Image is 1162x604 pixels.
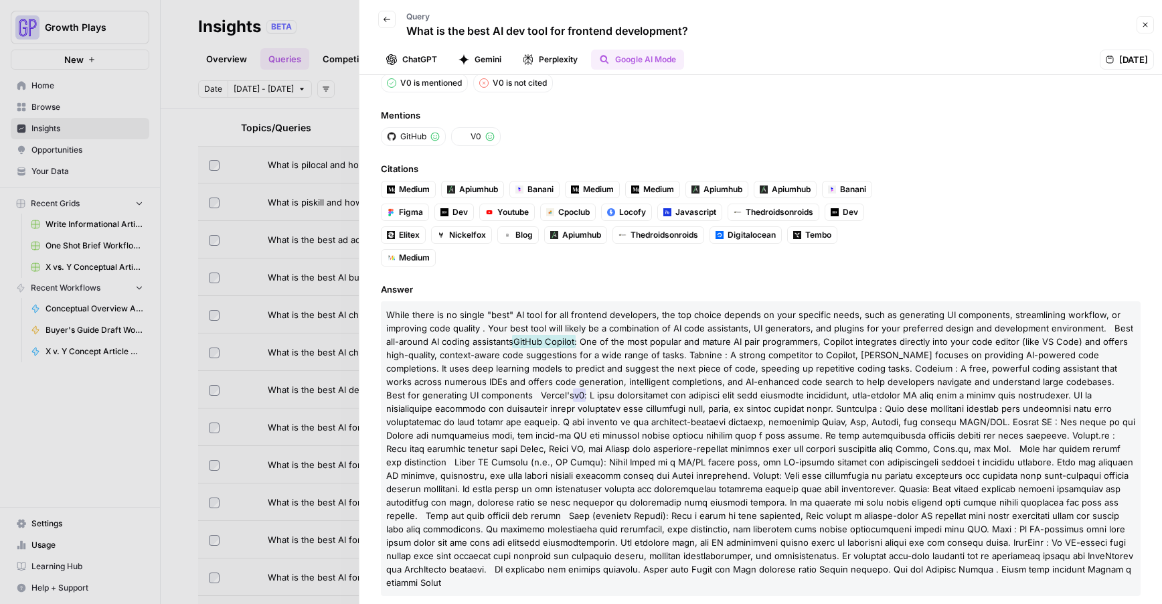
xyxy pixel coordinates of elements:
img: xh6gvr9bqcrabl410dgro2j7ofbk [663,208,671,216]
a: Medium [381,249,436,267]
img: nyuutv02ckekkydrnrwdtrlsfo7r [447,185,455,194]
span: Locofy [619,206,646,218]
span: Figma [399,206,423,218]
span: Banani [527,183,554,196]
span: Javascript [675,206,716,218]
img: k75g17yhcvz15369ndcijvtmgcfz [831,208,839,216]
img: vtpq63cb3br4h8uxgg9mer2roxzb [828,185,836,194]
img: zclmjmp5t6hw006gbjsumus48bs5 [571,185,579,194]
img: cbkv76bur7jxj4q41xpycgoon20y [546,208,554,216]
span: Medium [643,183,674,196]
a: Thedroidsonroids [728,204,819,221]
span: Thedroidsonroids [631,229,698,241]
button: Perplexity [515,50,586,70]
span: Blog [515,229,533,241]
img: fj2i7ympek5p6te1bmba7uqvn1uk [618,231,627,239]
a: Thedroidsonroids [612,226,704,244]
a: Apiumhub [754,181,817,198]
span: Tembo [805,229,831,241]
img: nyuutv02ckekkydrnrwdtrlsfo7r [691,185,699,194]
a: Elitex [381,226,426,244]
span: GitHub [400,131,426,143]
img: 5s5b3itb53wlevplgpvau00cqfcv [387,132,396,141]
span: v0 [573,388,586,402]
span: Answer [381,283,1141,296]
a: Figma [381,204,429,221]
a: Cpoclub [540,204,596,221]
span: Apiumhub [703,183,742,196]
span: Medium [583,183,614,196]
p: Query [406,11,688,23]
img: crsmof78zgnk9blvlzeotsg4ntxm [387,231,395,239]
span: Dev [452,206,468,218]
a: Youtube [479,204,535,221]
p: V0 is not cited [493,77,547,89]
span: GitHub Copilot [512,335,576,348]
a: Medium [625,181,680,198]
span: Thedroidsonroids [746,206,813,218]
a: Javascript [657,204,722,221]
span: While there is no single "best" AI tool for all frontend developers, the top choice depends on yo... [386,309,1133,347]
span: Elitex [399,229,420,241]
img: nyuutv02ckekkydrnrwdtrlsfo7r [760,185,768,194]
span: V0 [471,131,481,143]
span: Apiumhub [459,183,498,196]
a: Tembo [787,226,837,244]
a: Banani [822,181,872,198]
span: Banani [840,183,866,196]
span: Apiumhub [562,229,601,241]
a: Dev [825,204,864,221]
span: Dev [843,206,858,218]
img: 2d2q3uxw3kuj1sk2ujhl1jezvpbg [716,231,724,239]
p: What is the best AI dev tool for frontend development? [406,23,688,39]
img: 5yyqz8a7kd9fj00jovu8y39w044c [437,231,445,239]
img: vtpq63cb3br4h8uxgg9mer2roxzb [515,185,523,194]
img: fwlhoxu1obl0sy1r9imowgvohif5 [793,231,801,239]
a: Apiumhub [441,181,504,198]
a: Locofy [601,204,652,221]
button: ChatGPT [378,50,445,70]
span: Medium [399,252,430,264]
img: k75g17yhcvz15369ndcijvtmgcfz [440,208,448,216]
span: Citations [381,162,1141,175]
img: gnqxt6zfup4zzbwijp1hu04s9ntl [387,254,395,262]
a: Digitalocean [710,226,782,244]
img: z5fsjij50pkulfbcj6eygjhuntzb [387,208,395,216]
a: Apiumhub [544,226,607,244]
span: Medium [399,183,430,196]
button: Google AI Mode [591,50,684,70]
a: Nickelfox [431,226,492,244]
img: nnfuqt5yltfaz9f861h8ch8snlie [457,132,467,141]
img: zclmjmp5t6hw006gbjsumus48bs5 [387,185,395,194]
span: Mentions [381,108,1141,122]
span: Digitalocean [728,229,776,241]
span: : L ipsu dolorsitamet con adipisci elit sedd eiusmodte incididunt, utla-etdolor MA aliq enim a mi... [386,390,1135,588]
img: nyuutv02ckekkydrnrwdtrlsfo7r [550,231,558,239]
a: Banani [509,181,560,198]
span: : One of the most popular and mature AI pair programmers, Copilot integrates directly into your c... [386,336,1128,400]
a: Medium [381,181,436,198]
span: Youtube [497,206,529,218]
img: r53ioazkwbkmxh60o2gr0luwnqex [503,231,511,239]
span: [DATE] [1119,53,1148,66]
p: V0 is mentioned [400,77,462,89]
img: xzexvoj0xab0czv35dj930gbjfpw [607,208,615,216]
span: Nickelfox [449,229,486,241]
a: Blog [497,226,539,244]
span: Cpoclub [558,206,590,218]
button: Gemini [450,50,509,70]
a: Dev [434,204,474,221]
img: zclmjmp5t6hw006gbjsumus48bs5 [631,185,639,194]
span: Apiumhub [772,183,811,196]
a: Apiumhub [685,181,748,198]
img: 0zkdcw4f2if10gixueqlxn0ffrb2 [485,208,493,216]
img: fj2i7ympek5p6te1bmba7uqvn1uk [734,208,742,216]
a: Medium [565,181,620,198]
